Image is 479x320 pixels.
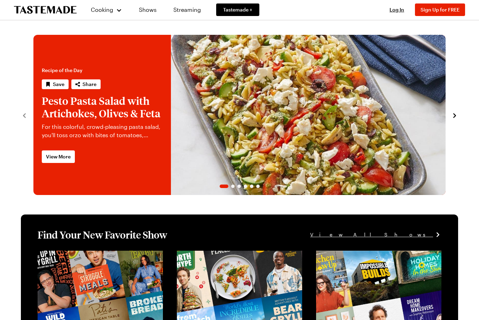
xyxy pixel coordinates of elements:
span: Go to slide 1 [220,185,228,188]
span: Go to slide 5 [250,185,253,188]
span: Go to slide 3 [237,185,241,188]
h1: Find Your New Favorite Show [38,228,167,241]
span: Share [83,81,96,88]
span: Go to slide 6 [256,185,260,188]
span: Log In [390,7,404,13]
a: View More [42,150,75,163]
button: Save recipe [42,79,69,89]
span: Tastemade + [223,6,252,13]
button: Log In [383,6,411,13]
a: Tastemade + [216,3,259,16]
span: Go to slide 4 [244,185,247,188]
a: View full content for [object Object] [177,251,272,258]
a: View All Shows [310,231,441,239]
span: View More [46,153,71,160]
button: navigate to next item [451,111,458,119]
span: Go to slide 2 [231,185,235,188]
button: navigate to previous item [21,111,28,119]
div: 1 / 6 [33,35,446,195]
button: Share [71,79,101,89]
span: Sign Up for FREE [421,7,460,13]
span: Save [53,81,64,88]
a: To Tastemade Home Page [14,6,77,14]
a: View full content for [object Object] [316,251,411,258]
span: Cooking [91,6,113,13]
button: Sign Up for FREE [415,3,465,16]
a: View full content for [object Object] [38,251,133,258]
span: View All Shows [310,231,433,239]
button: Cooking [91,1,122,18]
